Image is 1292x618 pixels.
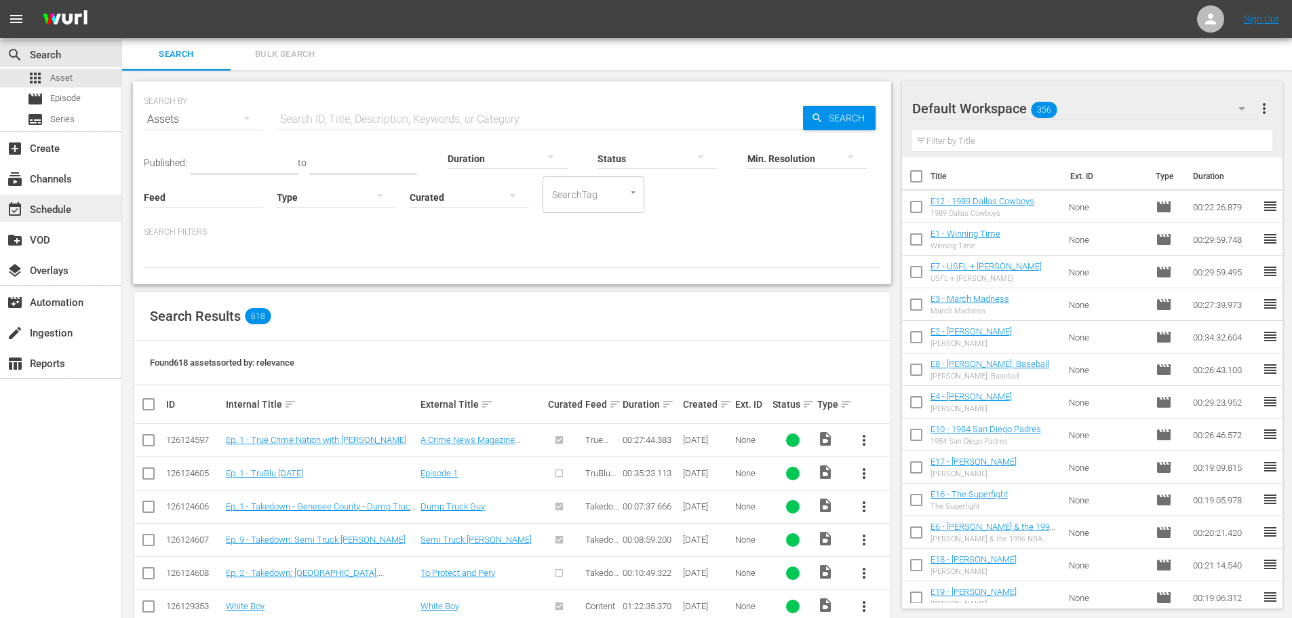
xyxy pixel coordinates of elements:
[1156,199,1172,215] span: Episode
[931,587,1017,597] a: E19 - [PERSON_NAME]
[1188,549,1262,581] td: 00:21:14.540
[735,535,768,545] div: None
[1262,263,1278,279] span: reorder
[50,92,81,105] span: Episode
[420,568,495,578] a: To Protect and Perv
[1156,296,1172,313] span: Episode
[1256,100,1272,117] span: more_vert
[1063,321,1150,353] td: None
[931,307,1009,315] div: March Madness
[1063,549,1150,581] td: None
[7,263,23,279] span: Overlays
[144,100,263,138] div: Assets
[166,435,222,445] div: 126124597
[1063,256,1150,288] td: None
[856,532,872,548] span: more_vert
[931,294,1009,304] a: E3 - March Madness
[1262,524,1278,540] span: reorder
[1188,516,1262,549] td: 00:20:21.420
[7,201,23,218] span: Schedule
[623,468,678,478] div: 00:35:23.113
[848,524,880,556] button: more_vert
[683,601,731,611] div: [DATE]
[683,501,731,511] div: [DATE]
[420,601,459,611] a: White Boy
[817,431,834,447] span: Video
[1063,484,1150,516] td: None
[817,497,834,514] span: Video
[856,432,872,448] span: more_vert
[150,358,294,368] span: Found 618 assets sorted by: relevance
[931,424,1041,434] a: E10 - 1984 San Diego Padres
[931,339,1012,348] div: [PERSON_NAME]
[683,435,731,445] div: [DATE]
[1188,256,1262,288] td: 00:29:59.495
[931,372,1049,381] div: [PERSON_NAME]: Baseball
[1156,231,1172,248] span: Episode
[735,568,768,578] div: None
[144,157,187,168] span: Published:
[7,232,23,248] span: VOD
[166,535,222,545] div: 126124607
[683,568,731,578] div: [DATE]
[1156,524,1172,541] span: Episode
[130,47,222,62] span: Search
[1262,459,1278,475] span: reorder
[1188,386,1262,419] td: 00:29:23.952
[1063,191,1150,223] td: None
[1188,321,1262,353] td: 00:34:32.604
[1262,231,1278,247] span: reorder
[720,398,732,410] span: sort
[166,468,222,478] div: 126124605
[823,106,876,130] span: Search
[585,501,619,552] span: Takedown with [PERSON_NAME]
[1244,14,1279,24] a: Sign Out
[735,601,768,611] div: None
[1062,157,1148,195] th: Ext. ID
[1063,516,1150,549] td: None
[848,557,880,590] button: more_vert
[1188,353,1262,386] td: 00:26:43.100
[735,501,768,511] div: None
[1156,329,1172,345] span: Episode
[856,565,872,581] span: more_vert
[166,568,222,578] div: 126124608
[931,554,1017,564] a: E18 - [PERSON_NAME]
[420,435,520,455] a: A Crime News Magazine Program
[683,396,731,412] div: Created
[1156,427,1172,443] span: Episode
[931,261,1042,271] a: E7 - USFL + [PERSON_NAME]
[931,502,1008,511] div: The Superfight
[1262,589,1278,605] span: reorder
[931,469,1017,478] div: [PERSON_NAME]
[585,468,616,529] span: TruBlu [DATE] with [PERSON_NAME]
[420,535,532,545] a: Semi Truck [PERSON_NAME]
[931,489,1008,499] a: E16 - The Superfight
[1156,362,1172,378] span: Episode
[226,396,416,412] div: Internal Title
[848,424,880,457] button: more_vert
[166,501,222,511] div: 126124606
[931,157,1062,195] th: Title
[1262,491,1278,507] span: reorder
[931,196,1034,206] a: E12 - 1989 Dallas Cowboys
[1156,590,1172,606] span: Episode
[420,468,458,478] a: Episode 1
[817,396,843,412] div: Type
[50,71,73,85] span: Asset
[683,468,731,478] div: [DATE]
[931,274,1042,283] div: USFL + [PERSON_NAME]
[7,294,23,311] span: Automation
[931,229,1000,239] a: E1 - Winning Time
[931,326,1012,336] a: E2 - [PERSON_NAME]
[609,398,621,410] span: sort
[1262,328,1278,345] span: reorder
[7,325,23,341] span: Ingestion
[27,91,43,107] span: Episode
[1262,393,1278,410] span: reorder
[1148,157,1185,195] th: Type
[585,396,619,412] div: Feed
[420,396,544,412] div: External Title
[1188,581,1262,614] td: 00:19:06.312
[683,535,731,545] div: [DATE]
